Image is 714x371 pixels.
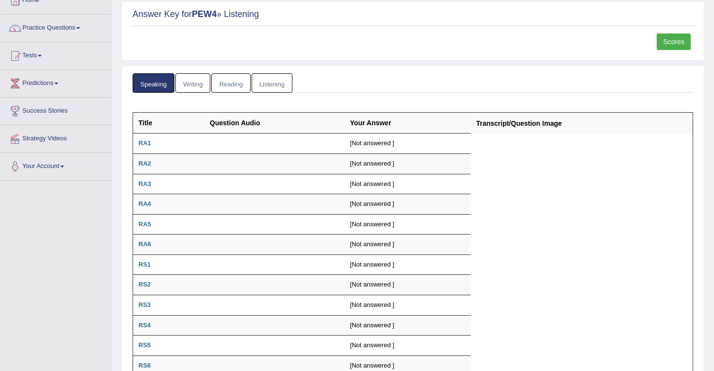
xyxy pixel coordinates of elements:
[345,275,471,295] td: [Not answered ]
[138,341,151,349] b: RS5
[0,70,111,94] a: Predictions
[204,113,345,134] th: Question Audio
[138,200,151,207] b: RA4
[133,113,204,134] th: Title
[345,295,471,315] td: [Not answered ]
[0,125,111,150] a: Strategy Videos
[345,134,471,154] td: [Not answered ]
[252,73,292,93] a: Listening
[138,261,151,268] b: RS1
[175,73,210,93] a: Writing
[345,254,471,275] td: [Not answered ]
[0,153,111,177] a: Your Account
[138,160,151,167] b: RA2
[138,362,151,369] b: RS6
[138,220,151,228] b: RA5
[0,42,111,67] a: Tests
[192,9,217,19] strong: PEW4
[345,194,471,215] td: [Not answered ]
[211,73,250,93] a: Reading
[345,113,471,134] th: Your Answer
[133,73,174,93] a: Speaking
[345,214,471,235] td: [Not answered ]
[0,98,111,122] a: Success Stories
[138,321,151,329] b: RS4
[0,15,111,39] a: Practice Questions
[138,180,151,187] b: RA3
[138,139,151,147] b: RA1
[138,301,151,308] b: RS3
[133,10,693,19] h2: Answer Key for » Listening
[345,235,471,255] td: [Not answered ]
[345,336,471,356] td: [Not answered ]
[657,34,691,50] a: Scores
[345,174,471,194] td: [Not answered ]
[345,315,471,336] td: [Not answered ]
[138,240,151,248] b: RA6
[138,281,151,288] b: RS2
[345,154,471,174] td: [Not answered ]
[471,113,693,134] th: Transcript/Question Image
